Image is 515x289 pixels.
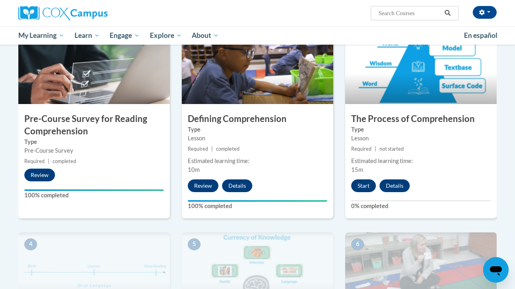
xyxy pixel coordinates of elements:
[24,138,164,146] label: Type
[18,6,170,20] a: Cox Campus
[375,146,376,152] span: |
[75,31,100,40] span: Learn
[211,146,213,152] span: |
[379,146,404,152] span: not started
[24,191,164,200] label: 100% completed
[24,238,37,250] span: 4
[187,26,224,45] a: About
[24,146,164,155] div: Pre-Course Survey
[473,6,497,19] button: Account Settings
[18,113,170,138] h3: Pre-Course Survey for Reading Comprehension
[351,202,491,210] label: 0% completed
[24,158,45,164] span: Required
[345,24,497,104] img: Course Image
[110,31,140,40] span: Engage
[24,169,55,181] button: Review
[459,27,503,44] a: En español
[188,238,200,250] span: 5
[18,6,108,20] img: Cox Campus
[351,157,491,165] div: Estimated learning time:
[351,134,491,143] div: Lesson
[483,257,509,283] iframe: Button to launch messaging window
[351,179,376,192] button: Start
[188,146,208,152] span: Required
[351,146,372,152] span: Required
[188,202,327,210] label: 100% completed
[150,31,182,40] span: Explore
[188,200,327,202] div: Your progress
[13,26,69,45] a: My Learning
[188,125,327,134] label: Type
[18,24,170,104] img: Course Image
[182,24,333,104] img: Course Image
[188,179,218,192] button: Review
[378,8,442,18] input: Search Courses
[222,179,252,192] button: Details
[48,158,49,164] span: |
[188,166,200,173] span: 10m
[24,189,164,191] div: Your progress
[18,31,64,40] span: My Learning
[379,179,410,192] button: Details
[188,157,327,165] div: Estimated learning time:
[145,26,187,45] a: Explore
[464,31,497,39] span: En español
[192,31,219,40] span: About
[345,113,497,125] h3: The Process of Comprehension
[69,26,105,45] a: Learn
[351,238,364,250] span: 6
[6,26,509,45] div: Main menu
[53,158,76,164] span: completed
[216,146,240,152] span: completed
[442,8,454,18] button: Search
[104,26,145,45] a: Engage
[351,125,491,134] label: Type
[182,113,333,125] h3: Defining Comprehension
[351,166,363,173] span: 15m
[188,134,327,143] div: Lesson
